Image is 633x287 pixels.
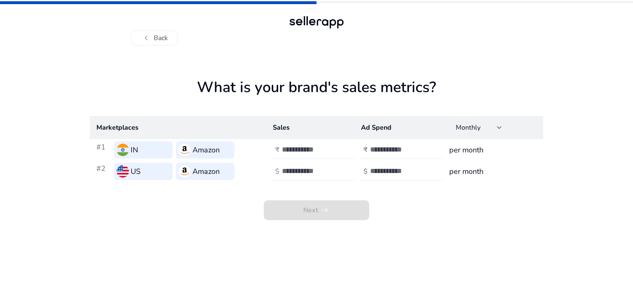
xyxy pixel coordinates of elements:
h3: per month [449,166,537,177]
h4: ₹ [363,146,368,154]
h4: ₹ [275,146,279,154]
h3: Amazon [192,144,220,156]
h3: Amazon [192,166,220,177]
h4: $ [363,168,368,176]
span: chevron_left [141,33,151,43]
h4: $ [275,168,279,176]
img: us.svg [117,165,129,178]
h3: per month [449,144,537,156]
h3: US [131,166,141,177]
h1: What is your brand's sales metrics? [90,78,543,116]
img: in.svg [117,144,129,156]
button: chevron_leftBack [131,31,178,45]
h3: IN [131,144,138,156]
span: Monthly [456,123,481,132]
h3: #2 [96,163,111,180]
h3: #1 [96,141,111,159]
th: Marketplaces [90,116,266,139]
th: Sales [266,116,354,139]
th: Ad Spend [354,116,443,139]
